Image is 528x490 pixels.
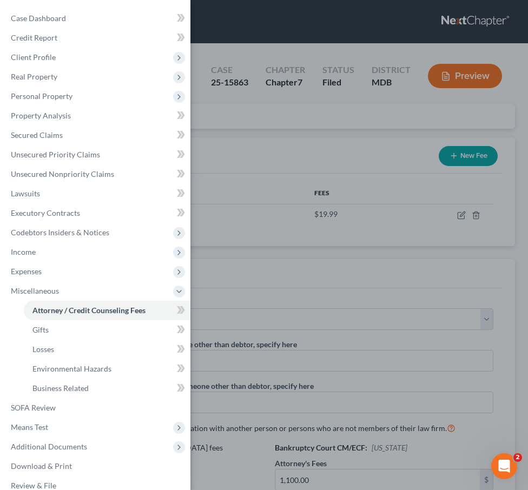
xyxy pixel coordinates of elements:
[11,461,72,471] span: Download & Print
[2,9,190,28] a: Case Dashboard
[2,456,190,476] a: Download & Print
[11,286,59,295] span: Miscellaneous
[2,106,190,125] a: Property Analysis
[11,150,100,159] span: Unsecured Priority Claims
[11,208,80,217] span: Executory Contracts
[2,28,190,48] a: Credit Report
[2,203,190,223] a: Executory Contracts
[24,320,190,340] a: Gifts
[11,422,48,432] span: Means Test
[24,379,190,398] a: Business Related
[2,398,190,418] a: SOFA Review
[32,325,49,334] span: Gifts
[11,189,40,198] span: Lawsuits
[2,184,190,203] a: Lawsuits
[32,364,111,373] span: Environmental Hazards
[24,301,190,320] a: Attorney / Credit Counseling Fees
[11,169,114,178] span: Unsecured Nonpriority Claims
[11,72,57,81] span: Real Property
[11,442,87,451] span: Additional Documents
[11,52,56,62] span: Client Profile
[11,130,63,140] span: Secured Claims
[2,145,190,164] a: Unsecured Priority Claims
[11,91,72,101] span: Personal Property
[32,306,146,315] span: Attorney / Credit Counseling Fees
[11,267,42,276] span: Expenses
[11,403,56,412] span: SOFA Review
[11,481,56,490] span: Review & File
[11,111,71,120] span: Property Analysis
[491,453,517,479] iframe: Intercom live chat
[11,33,57,42] span: Credit Report
[513,453,522,462] span: 2
[32,383,89,393] span: Business Related
[24,359,190,379] a: Environmental Hazards
[2,164,190,184] a: Unsecured Nonpriority Claims
[11,247,36,256] span: Income
[11,228,109,237] span: Codebtors Insiders & Notices
[2,125,190,145] a: Secured Claims
[32,345,54,354] span: Losses
[11,14,66,23] span: Case Dashboard
[24,340,190,359] a: Losses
